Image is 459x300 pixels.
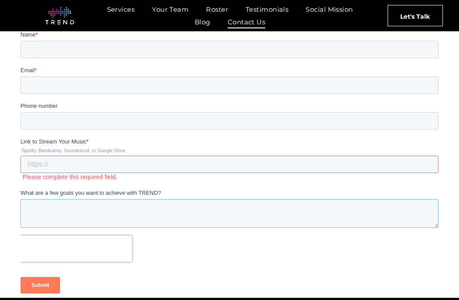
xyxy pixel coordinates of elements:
[186,16,219,28] a: Blog
[302,199,459,300] div: 聊天小组件
[98,3,144,16] a: Services
[20,30,439,293] iframe: Form 0
[400,5,430,27] span: Let's Talk
[297,3,361,16] a: Social Mission
[302,199,459,300] iframe: Chat Widget
[197,3,237,16] a: Roster
[237,3,297,16] a: Testimonials
[219,16,274,28] a: Contact Us
[45,7,74,24] img: logo
[388,5,443,26] a: Let's Talk
[143,3,197,16] a: Your Team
